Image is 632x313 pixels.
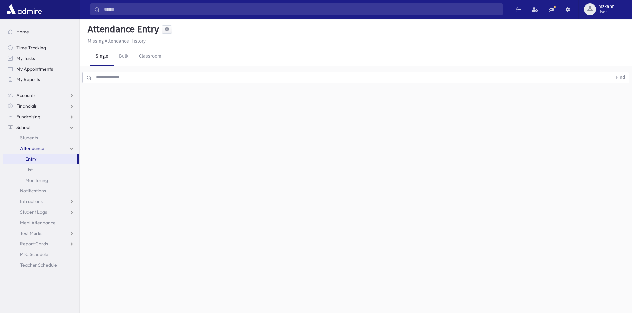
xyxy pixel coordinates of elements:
[3,101,79,111] a: Financials
[3,122,79,132] a: School
[3,185,79,196] a: Notifications
[3,42,79,53] a: Time Tracking
[5,3,43,16] img: AdmirePro
[3,53,79,64] a: My Tasks
[25,177,48,183] span: Monitoring
[3,217,79,228] a: Meal Attendance
[3,260,79,270] a: Teacher Schedule
[20,188,46,194] span: Notifications
[3,64,79,74] a: My Appointments
[598,4,615,9] span: mzkahn
[20,230,42,236] span: Test Marks
[612,72,629,83] button: Find
[114,47,134,66] a: Bulk
[16,124,30,130] span: School
[598,9,615,15] span: User
[85,38,146,44] a: Missing Attendance History
[20,241,48,247] span: Report Cards
[25,167,33,173] span: List
[16,114,40,120] span: Fundraising
[20,209,47,215] span: Student Logs
[3,249,79,260] a: PTC Schedule
[3,175,79,185] a: Monitoring
[3,228,79,238] a: Test Marks
[134,47,167,66] a: Classroom
[25,156,36,162] span: Entry
[85,24,159,35] h5: Attendance Entry
[20,198,43,204] span: Infractions
[3,90,79,101] a: Accounts
[16,77,40,82] span: My Reports
[3,143,79,154] a: Attendance
[3,111,79,122] a: Fundraising
[16,45,46,51] span: Time Tracking
[3,164,79,175] a: List
[16,29,29,35] span: Home
[20,251,48,257] span: PTC Schedule
[20,262,57,268] span: Teacher Schedule
[20,220,56,226] span: Meal Attendance
[16,66,53,72] span: My Appointments
[100,3,502,15] input: Search
[16,55,35,61] span: My Tasks
[88,38,146,44] u: Missing Attendance History
[3,26,79,37] a: Home
[16,103,37,109] span: Financials
[20,145,44,151] span: Attendance
[3,132,79,143] a: Students
[16,92,35,98] span: Accounts
[90,47,114,66] a: Single
[3,74,79,85] a: My Reports
[3,207,79,217] a: Student Logs
[3,196,79,207] a: Infractions
[3,238,79,249] a: Report Cards
[20,135,38,141] span: Students
[3,154,77,164] a: Entry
